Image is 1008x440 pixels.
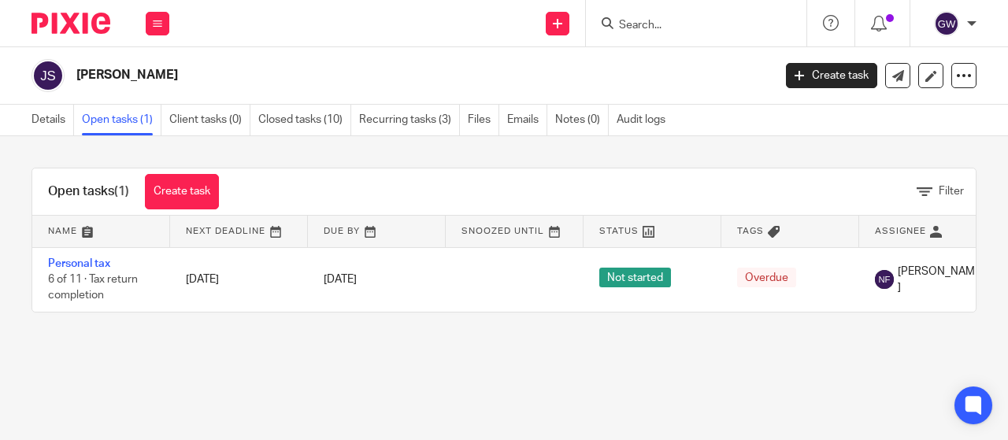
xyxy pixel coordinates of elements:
[898,264,981,296] span: [PERSON_NAME]
[114,185,129,198] span: (1)
[468,105,499,135] a: Files
[82,105,161,135] a: Open tasks (1)
[934,11,959,36] img: svg%3E
[145,174,219,209] a: Create task
[48,183,129,200] h1: Open tasks
[786,63,877,88] a: Create task
[737,268,796,287] span: Overdue
[31,59,65,92] img: svg%3E
[359,105,460,135] a: Recurring tasks (3)
[461,227,544,235] span: Snoozed Until
[31,13,110,34] img: Pixie
[76,67,625,83] h2: [PERSON_NAME]
[258,105,351,135] a: Closed tasks (10)
[48,258,110,269] a: Personal tax
[555,105,609,135] a: Notes (0)
[507,105,547,135] a: Emails
[939,186,964,197] span: Filter
[599,268,671,287] span: Not started
[599,227,639,235] span: Status
[31,105,74,135] a: Details
[617,19,759,33] input: Search
[737,227,764,235] span: Tags
[617,105,673,135] a: Audit logs
[324,274,357,285] span: [DATE]
[170,247,308,312] td: [DATE]
[169,105,250,135] a: Client tasks (0)
[48,274,138,301] span: 6 of 11 · Tax return completion
[875,270,894,289] img: svg%3E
